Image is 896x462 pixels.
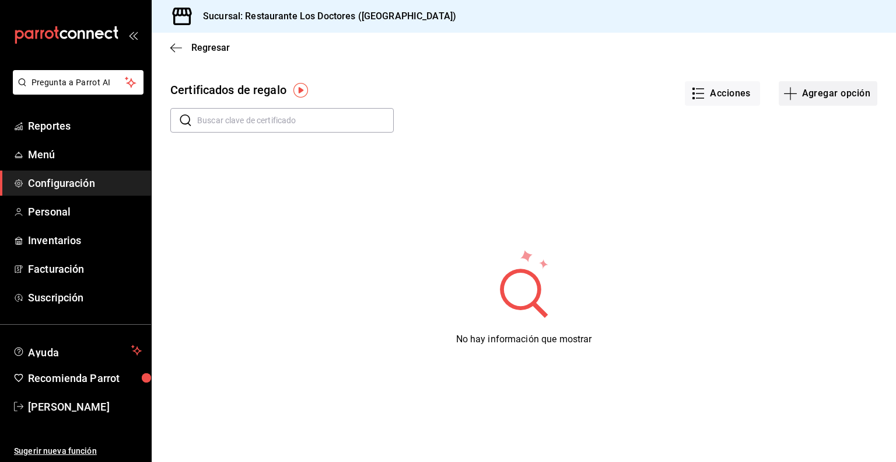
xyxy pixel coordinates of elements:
[456,334,592,345] span: No hay información que mostrar
[32,77,125,89] span: Pregunta a Parrot AI
[128,30,138,40] button: open_drawer_menu
[28,290,142,305] span: Suscripción
[197,109,394,132] input: Buscar clave de certificado
[13,70,143,95] button: Pregunta a Parrot AI
[28,370,142,386] span: Recomienda Parrot
[14,445,142,457] span: Sugerir nueva función
[191,42,230,53] span: Regresar
[293,83,308,98] img: Tooltip marker
[779,81,877,106] button: Agregar opción
[28,261,142,277] span: Facturación
[170,81,286,99] div: Certificados de regalo
[28,232,142,248] span: Inventarios
[28,343,127,357] span: Ayuda
[28,147,142,162] span: Menú
[28,118,142,134] span: Reportes
[194,9,456,23] h3: Sucursal: Restaurante Los Doctores ([GEOGRAPHIC_DATA])
[28,204,142,220] span: Personal
[28,175,142,191] span: Configuración
[170,42,230,53] button: Regresar
[28,399,142,415] span: [PERSON_NAME]
[8,85,143,97] a: Pregunta a Parrot AI
[685,81,760,106] button: Acciones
